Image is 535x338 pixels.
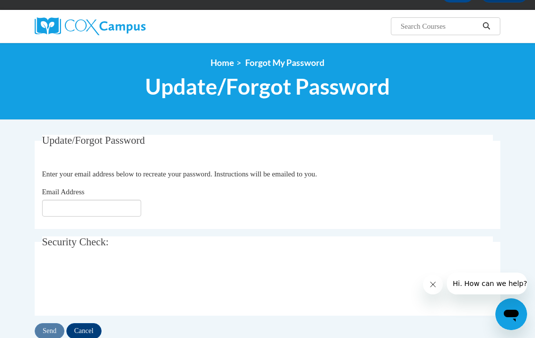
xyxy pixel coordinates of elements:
iframe: Button to launch messaging window [495,298,527,330]
span: Enter your email address below to recreate your password. Instructions will be emailed to you. [42,170,317,178]
span: Update/Forgot Password [145,73,390,100]
input: Search Courses [400,20,479,32]
input: Email [42,200,141,217]
a: Cox Campus [35,17,180,35]
iframe: Close message [423,275,443,294]
img: Cox Campus [35,17,146,35]
span: Forgot My Password [245,57,324,68]
iframe: reCAPTCHA [42,265,193,303]
span: Update/Forgot Password [42,134,145,146]
span: Email Address [42,188,85,196]
button: Search [479,20,494,32]
iframe: Message from company [447,273,527,294]
span: Security Check: [42,236,109,248]
a: Home [211,57,234,68]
